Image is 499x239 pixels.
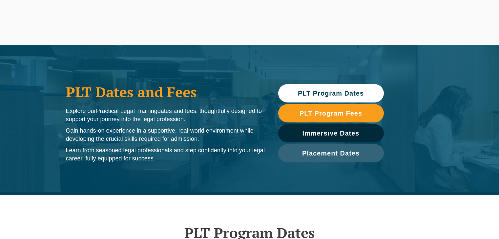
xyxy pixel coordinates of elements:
[278,84,384,102] a: PLT Program Dates
[278,144,384,162] a: Placement Dates
[300,110,362,117] span: PLT Program Fees
[66,127,265,143] p: Gain hands-on experience in a supportive, real-world environment while developing the crucial ski...
[302,150,360,156] span: Placement Dates
[96,108,157,114] span: Practical Legal Training
[278,104,384,122] a: PLT Program Fees
[298,90,364,97] span: PLT Program Dates
[66,84,265,100] h1: PLT Dates and Fees
[302,130,360,137] span: Immersive Dates
[66,107,265,123] p: Explore our dates and fees, thoughtfully designed to support your journey into the legal profession.
[66,146,265,163] p: Learn from seasoned legal professionals and step confidently into your legal career, fully equipp...
[278,124,384,142] a: Immersive Dates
